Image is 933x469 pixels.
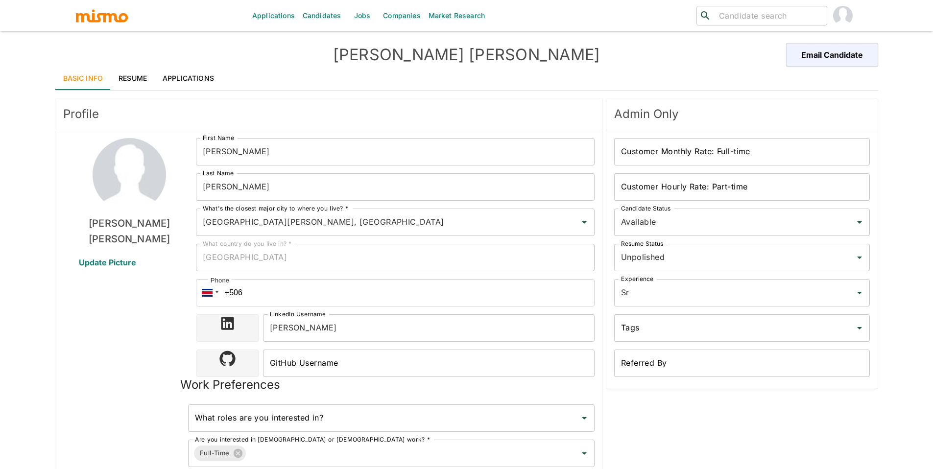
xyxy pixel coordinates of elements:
div: Costa Rica: + 506 [196,279,221,306]
a: Applications [155,67,222,90]
span: Full-Time [194,447,236,459]
h6: [PERSON_NAME] [PERSON_NAME] [63,215,196,247]
button: Open [853,286,866,300]
img: Paola Pacheco [833,6,853,25]
label: Last Name [203,169,234,177]
div: Phone [208,276,232,285]
button: Email Candidate [786,43,878,67]
a: Basic Info [55,67,111,90]
h5: Work Preferences [180,377,280,393]
span: Profile [63,106,595,122]
img: logo [75,8,129,23]
a: Resume [111,67,155,90]
img: Johan Flores [93,138,166,211]
button: Open [853,321,866,335]
input: Candidate search [715,9,823,23]
button: Open [577,446,591,460]
button: Open [853,251,866,264]
button: Open [577,215,591,229]
label: Candidate Status [621,204,670,212]
label: LinkedIn Username [270,310,326,318]
label: Are you interested in [DEMOGRAPHIC_DATA] or [DEMOGRAPHIC_DATA] work? * [195,435,430,444]
span: Update Picture [67,251,148,274]
label: What country do you live in? * [203,239,292,248]
div: Full-Time [194,446,246,461]
input: 1 (702) 123-4567 [196,279,595,306]
label: Experience [621,275,653,283]
label: Resume Status [621,239,664,248]
button: Open [577,411,591,425]
span: Admin Only [614,106,870,122]
label: First Name [203,134,234,142]
h4: [PERSON_NAME] [PERSON_NAME] [261,45,672,65]
button: Open [853,215,866,229]
label: What's the closest major city to where you live? * [203,204,348,212]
